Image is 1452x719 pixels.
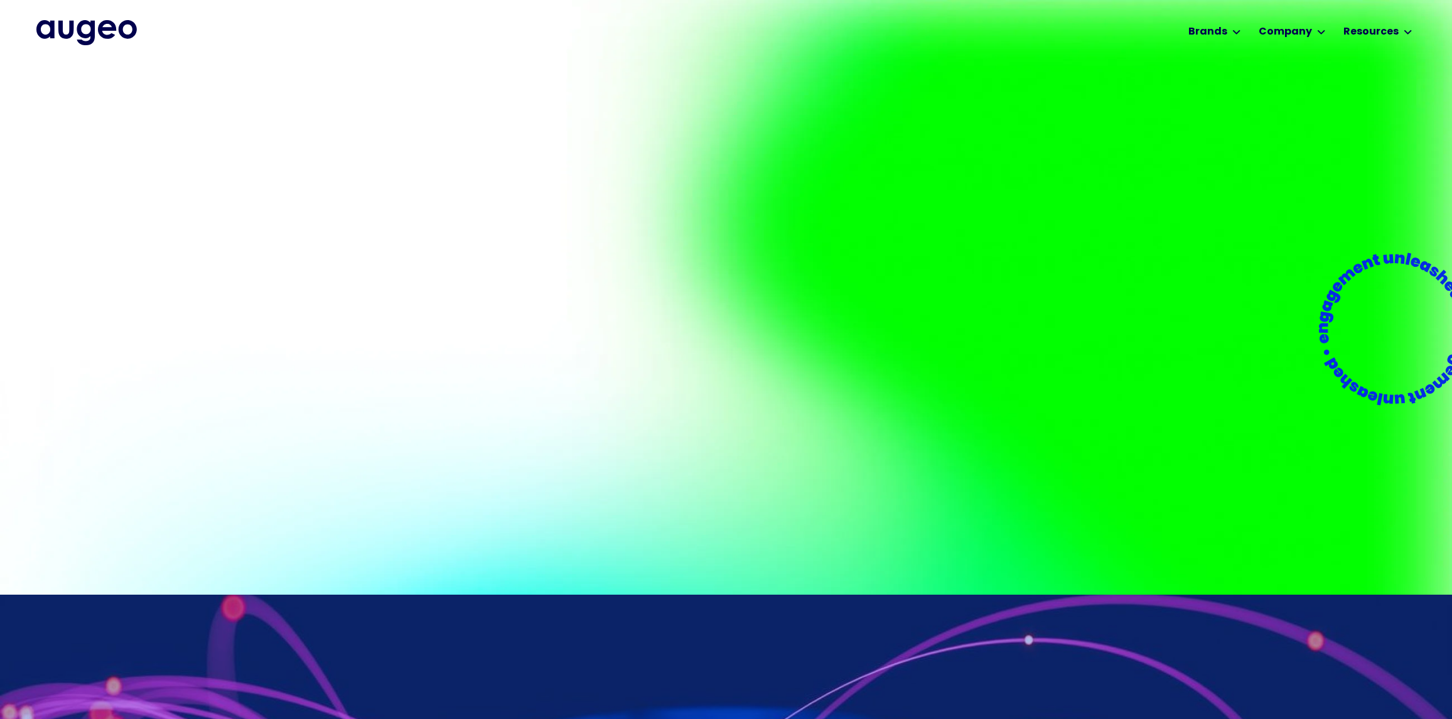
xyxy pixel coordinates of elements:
[1259,24,1312,40] div: Company
[36,20,137,45] img: Augeo's full logo in midnight blue.
[1343,24,1399,40] div: Resources
[36,20,137,45] a: home
[1188,24,1227,40] div: Brands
